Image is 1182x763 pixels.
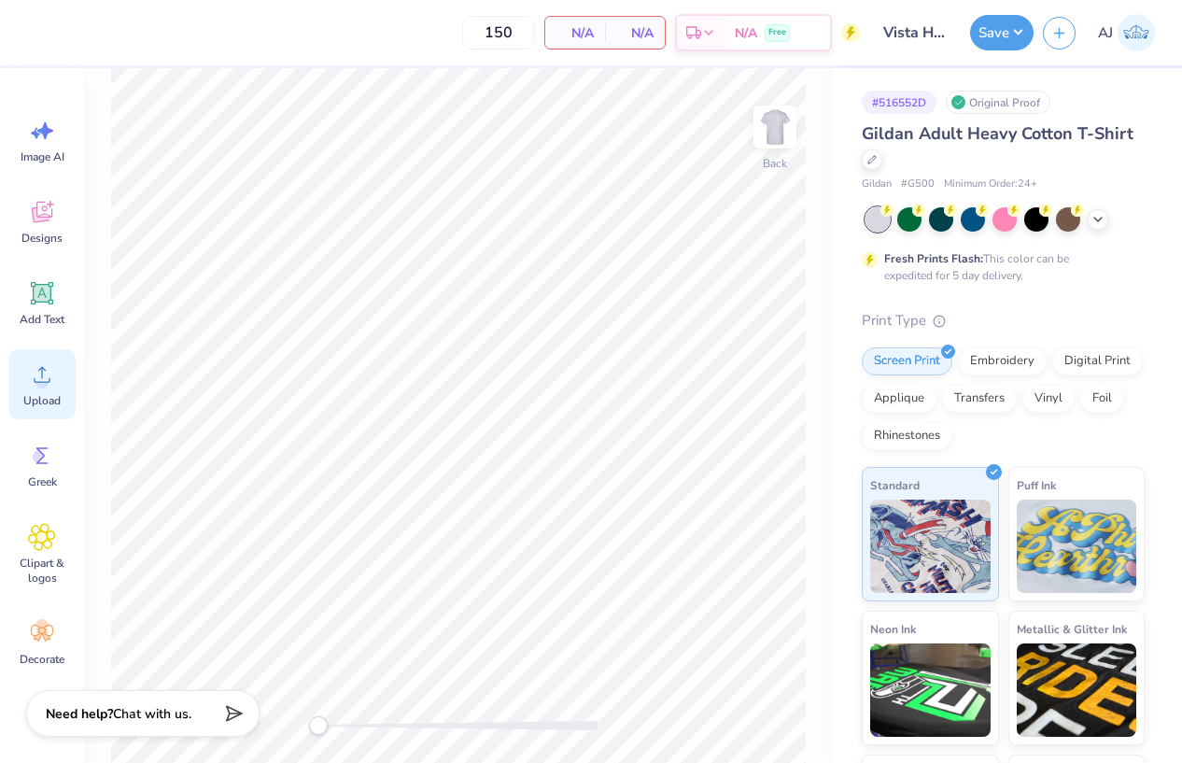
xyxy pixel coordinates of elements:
span: Designs [21,231,63,246]
span: Image AI [21,149,64,164]
span: Chat with us. [113,705,191,723]
input: Untitled Design [869,14,961,51]
span: Puff Ink [1017,475,1056,495]
img: Standard [870,500,991,593]
strong: Need help? [46,705,113,723]
span: Add Text [20,312,64,327]
span: N/A [556,23,594,43]
span: # G500 [901,177,935,192]
span: Metallic & Glitter Ink [1017,619,1127,639]
span: Decorate [20,652,64,667]
span: Free [768,26,786,39]
input: – – [462,16,535,49]
span: Clipart & logos [11,556,73,586]
strong: Fresh Prints Flash: [884,251,983,266]
button: Save [970,15,1034,50]
div: Embroidery [958,347,1047,375]
div: Original Proof [946,91,1050,114]
img: Back [756,108,794,146]
div: Foil [1080,385,1124,413]
div: Screen Print [862,347,952,375]
img: Metallic & Glitter Ink [1017,643,1137,737]
span: Neon Ink [870,619,916,639]
div: Back [763,155,787,172]
img: Puff Ink [1017,500,1137,593]
a: AJ [1090,14,1163,51]
span: Greek [28,474,57,489]
img: Neon Ink [870,643,991,737]
span: AJ [1098,22,1113,44]
div: Transfers [942,385,1017,413]
span: N/A [735,23,757,43]
span: Gildan Adult Heavy Cotton T-Shirt [862,122,1133,145]
div: Applique [862,385,936,413]
span: Minimum Order: 24 + [944,177,1037,192]
div: # 516552D [862,91,936,114]
div: Accessibility label [309,716,328,735]
div: Vinyl [1022,385,1075,413]
img: Armiel John Calzada [1118,14,1155,51]
div: Print Type [862,310,1145,332]
span: Gildan [862,177,892,192]
div: This color can be expedited for 5 day delivery. [884,250,1114,284]
span: N/A [616,23,654,43]
span: Upload [23,393,61,408]
div: Digital Print [1052,347,1143,375]
div: Rhinestones [862,422,952,450]
span: Standard [870,475,920,495]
